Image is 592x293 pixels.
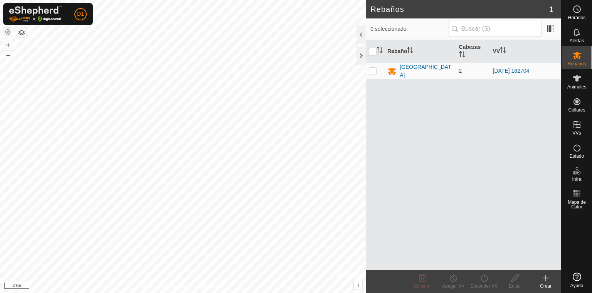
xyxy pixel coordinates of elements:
img: Logo Gallagher [9,6,62,22]
input: Buscar (S) [449,21,542,37]
span: Ayuda [570,283,584,288]
a: Ayuda [562,270,592,291]
span: Alertas [570,38,584,43]
span: Collares [568,108,585,112]
th: VV [490,40,561,63]
div: [GEOGRAPHIC_DATA] [400,63,452,79]
p-sorticon: Activar para ordenar [377,48,383,54]
span: 2 [459,68,462,74]
span: Animales [567,85,586,89]
div: Editar [499,283,530,290]
button: + [3,40,13,50]
a: Contáctenos [197,283,223,290]
p-sorticon: Activar para ordenar [500,48,506,54]
span: VVs [572,131,581,135]
span: 0 seleccionado [370,25,448,33]
div: Encender VV [469,283,499,290]
span: D1 [77,10,84,18]
span: Horarios [568,15,585,20]
a: Política de Privacidad [143,283,187,290]
a: [DATE] 162704 [493,68,530,74]
span: Eliminar [414,283,431,289]
button: Capas del Mapa [17,28,26,37]
button: Restablecer Mapa [3,28,13,37]
h2: Rebaños [370,5,549,14]
button: i [354,281,362,290]
th: Cabezas [456,40,490,63]
th: Rebaño [384,40,456,63]
span: Infra [572,177,581,181]
span: Estado [570,154,584,158]
span: Rebaños [567,62,586,66]
div: Crear [530,283,561,290]
span: i [357,282,359,288]
p-sorticon: Activar para ordenar [407,48,413,54]
span: Mapa de Calor [563,200,590,209]
div: Apagar VV [438,283,469,290]
p-sorticon: Activar para ordenar [459,52,465,58]
span: 1 [549,3,553,15]
button: – [3,50,13,60]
